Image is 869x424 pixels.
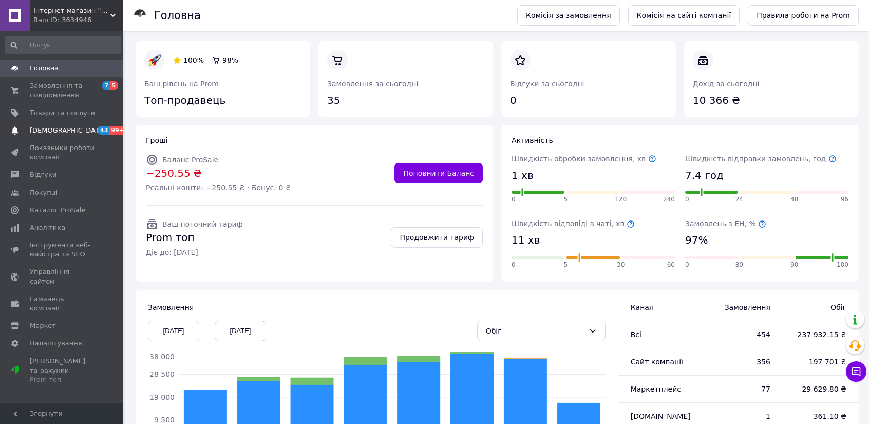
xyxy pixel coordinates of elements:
[791,411,846,421] span: 361.10 ₴
[162,220,243,228] span: Ваш поточний тариф
[149,353,175,361] tspan: 38 000
[512,155,656,163] span: Швидкість обробки замовлення, хв
[33,15,123,25] div: Ваш ID: 3634946
[711,411,770,421] span: 1
[162,156,218,164] span: Баланс ProSale
[110,81,118,90] span: 5
[30,188,58,197] span: Покупці
[391,227,483,248] a: Продовжити тариф
[837,261,848,269] span: 100
[146,230,243,245] span: Prom топ
[617,261,625,269] span: 30
[30,143,95,162] span: Показники роботи компанії
[512,168,534,183] span: 1 хв
[512,136,553,144] span: Активність
[222,56,238,64] span: 98%
[30,241,95,259] span: Інструменти веб-майстра та SEO
[146,182,291,193] span: Реальні кошти: −250.55 ₴ · Бонус: 0 ₴
[711,329,770,340] span: 454
[685,233,708,248] span: 97%
[512,233,540,248] span: 11 хв
[711,357,770,367] span: 356
[30,64,59,73] span: Головна
[30,108,95,118] span: Товари та послуги
[149,370,175,378] tspan: 28 500
[394,163,483,183] a: Поповнити Баланс
[685,261,689,269] span: 0
[30,126,106,135] span: [DEMOGRAPHIC_DATA]
[663,195,675,204] span: 240
[215,321,266,341] div: [DATE]
[631,303,654,311] span: Канал
[628,5,740,26] a: Комісія на сайті компанії
[685,168,724,183] span: 7.4 год
[685,155,837,163] span: Швидкість відправки замовлень, год
[517,5,620,26] a: Комісія за замовлення
[30,267,95,286] span: Управління сайтом
[841,195,848,204] span: 96
[146,136,168,144] span: Гроші
[109,126,126,135] span: 99+
[790,195,798,204] span: 48
[790,261,798,269] span: 90
[791,357,846,367] span: 197 701 ₴
[685,219,766,228] span: Замовлень з ЕН, %
[98,126,109,135] span: 43
[512,261,516,269] span: 0
[30,357,95,385] span: [PERSON_NAME] та рахунки
[148,303,194,311] span: Замовлення
[512,195,516,204] span: 0
[5,36,121,54] input: Пошук
[748,5,859,26] a: Правила роботи на Prom
[791,329,846,340] span: 237 932.15 ₴
[711,302,770,312] span: Замовлення
[615,195,627,204] span: 120
[667,261,675,269] span: 60
[30,321,56,330] span: Маркет
[149,393,175,401] tspan: 19 000
[148,321,199,341] div: [DATE]
[146,247,243,257] span: Діє до: [DATE]
[791,302,846,312] span: Обіг
[631,385,681,393] span: Маркетплейс
[30,339,82,348] span: Налаштування
[486,325,584,337] div: Обіг
[30,170,56,179] span: Відгуки
[183,56,204,64] span: 100%
[846,361,866,382] button: Чат з покупцем
[30,294,95,313] span: Гаманець компанії
[685,195,689,204] span: 0
[512,219,635,228] span: Швидкість відповіді в чаті, хв
[30,206,85,215] span: Каталог ProSale
[30,223,65,232] span: Аналітика
[631,412,691,420] span: [DOMAIN_NAME]
[564,261,568,269] span: 5
[735,195,743,204] span: 24
[102,81,110,90] span: 7
[30,81,95,100] span: Замовлення та повідомлення
[146,166,291,181] span: −250.55 ₴
[154,416,175,424] tspan: 9 500
[30,375,95,384] div: Prom топ
[791,384,846,394] span: 29 629.80 ₴
[631,358,683,366] span: Сайт компанії
[154,9,201,22] h1: Головна
[711,384,770,394] span: 77
[631,330,641,339] span: Всi
[33,6,110,15] span: Інтернет-магазин "Електроніка"
[735,261,743,269] span: 80
[564,195,568,204] span: 5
